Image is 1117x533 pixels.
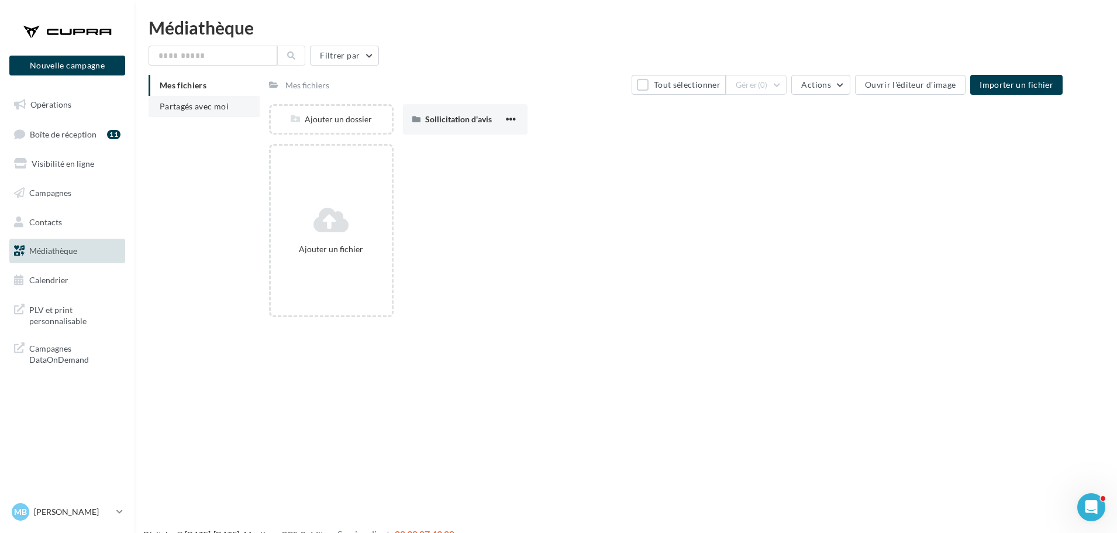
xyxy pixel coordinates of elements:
[1077,493,1105,521] iframe: Intercom live chat
[29,302,120,327] span: PLV et print personnalisable
[801,80,830,90] span: Actions
[14,506,27,518] span: MB
[275,243,387,255] div: Ajouter un fichier
[107,130,120,139] div: 11
[791,75,850,95] button: Actions
[980,80,1053,90] span: Importer un fichier
[7,239,127,263] a: Médiathèque
[758,80,768,90] span: (0)
[29,246,77,256] span: Médiathèque
[30,129,96,139] span: Boîte de réception
[29,275,68,285] span: Calendrier
[7,210,127,235] a: Contacts
[9,56,125,75] button: Nouvelle campagne
[149,19,1103,36] div: Médiathèque
[7,152,127,176] a: Visibilité en ligne
[160,80,206,90] span: Mes fichiers
[34,506,112,518] p: [PERSON_NAME]
[285,80,329,91] div: Mes fichiers
[7,181,127,205] a: Campagnes
[29,188,71,198] span: Campagnes
[30,99,71,109] span: Opérations
[7,297,127,332] a: PLV et print personnalisable
[310,46,379,66] button: Filtrer par
[7,122,127,147] a: Boîte de réception11
[970,75,1063,95] button: Importer un fichier
[160,101,229,111] span: Partagés avec moi
[29,216,62,226] span: Contacts
[726,75,787,95] button: Gérer(0)
[7,92,127,117] a: Opérations
[9,501,125,523] a: MB [PERSON_NAME]
[855,75,966,95] button: Ouvrir l'éditeur d'image
[425,114,492,124] span: Sollicitation d'avis
[271,114,392,125] div: Ajouter un dossier
[29,341,120,366] span: Campagnes DataOnDemand
[32,159,94,169] span: Visibilité en ligne
[7,336,127,370] a: Campagnes DataOnDemand
[7,268,127,293] a: Calendrier
[632,75,725,95] button: Tout sélectionner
